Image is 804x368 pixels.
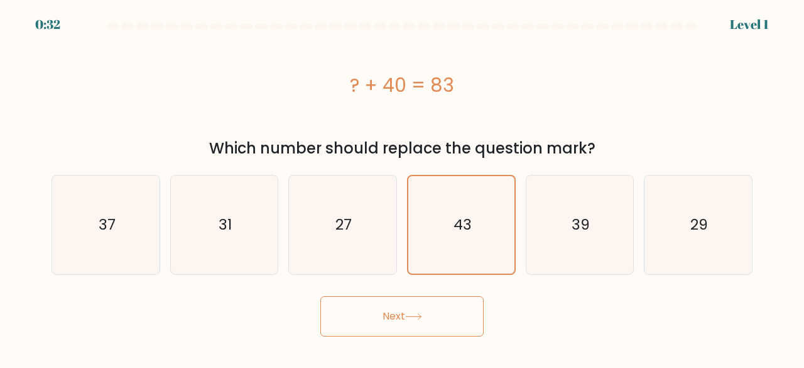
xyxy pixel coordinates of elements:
[219,215,232,235] text: 31
[59,137,745,160] div: Which number should replace the question mark?
[320,296,484,337] button: Next
[98,215,115,235] text: 37
[730,15,769,34] div: Level 1
[52,71,752,99] div: ? + 40 = 83
[453,215,471,235] text: 43
[35,15,60,34] div: 0:32
[690,215,708,235] text: 29
[572,215,590,235] text: 39
[335,215,352,235] text: 27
